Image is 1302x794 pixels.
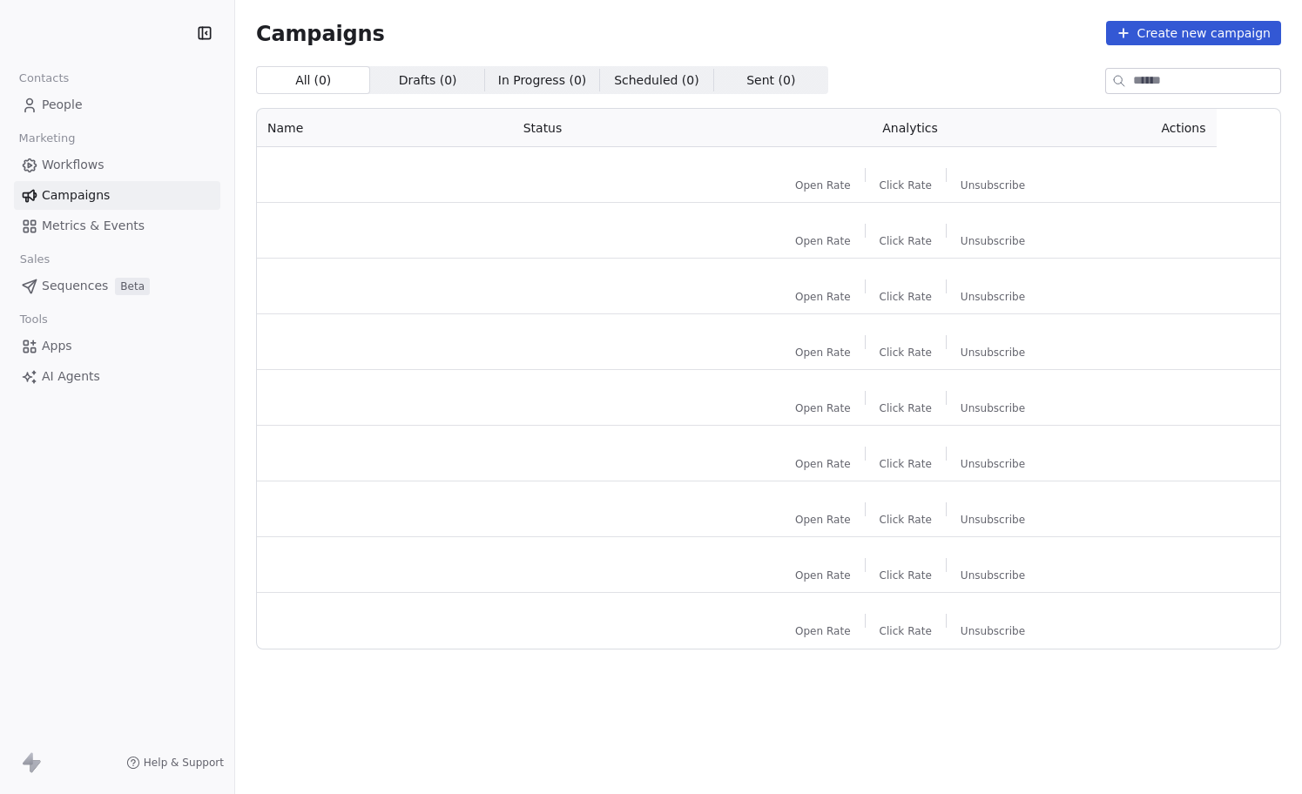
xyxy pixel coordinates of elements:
span: Open Rate [795,513,851,527]
span: Open Rate [795,457,851,471]
a: People [14,91,220,119]
span: Workflows [42,156,105,174]
span: Sent ( 0 ) [746,71,795,90]
span: Scheduled ( 0 ) [614,71,699,90]
span: Unsubscribe [961,290,1025,304]
span: Click Rate [880,513,932,527]
span: Apps [42,337,72,355]
span: Click Rate [880,401,932,415]
span: Click Rate [880,569,932,582]
span: Help & Support [144,756,224,770]
span: Drafts ( 0 ) [399,71,457,90]
span: Beta [115,278,150,295]
span: Marketing [11,125,83,151]
a: AI Agents [14,362,220,391]
span: Unsubscribe [961,401,1025,415]
span: Open Rate [795,624,851,638]
span: Sales [12,246,57,273]
span: Unsubscribe [961,624,1025,638]
span: People [42,96,83,114]
a: Help & Support [126,756,224,770]
span: Open Rate [795,290,851,304]
span: Campaigns [42,186,110,205]
span: Unsubscribe [961,513,1025,527]
span: Click Rate [880,178,932,192]
span: Click Rate [880,290,932,304]
th: Status [513,109,745,147]
span: AI Agents [42,367,100,386]
span: Open Rate [795,178,851,192]
span: Unsubscribe [961,457,1025,471]
span: Campaigns [256,21,385,45]
span: Sequences [42,277,108,295]
span: Tools [12,306,55,333]
span: Click Rate [880,346,932,360]
span: Unsubscribe [961,346,1025,360]
th: Analytics [745,109,1075,147]
th: Actions [1075,109,1217,147]
span: Open Rate [795,401,851,415]
span: Click Rate [880,457,932,471]
a: Metrics & Events [14,212,220,240]
a: Campaigns [14,181,220,210]
th: Name [257,109,513,147]
span: Click Rate [880,234,932,248]
span: Unsubscribe [961,178,1025,192]
span: Contacts [11,65,77,91]
span: Unsubscribe [961,234,1025,248]
span: Open Rate [795,234,851,248]
a: Workflows [14,151,220,179]
span: Unsubscribe [961,569,1025,582]
span: Metrics & Events [42,217,145,235]
button: Create new campaign [1106,21,1281,45]
span: In Progress ( 0 ) [498,71,587,90]
a: SequencesBeta [14,272,220,300]
span: Open Rate [795,569,851,582]
span: Open Rate [795,346,851,360]
a: Apps [14,332,220,360]
span: Click Rate [880,624,932,638]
